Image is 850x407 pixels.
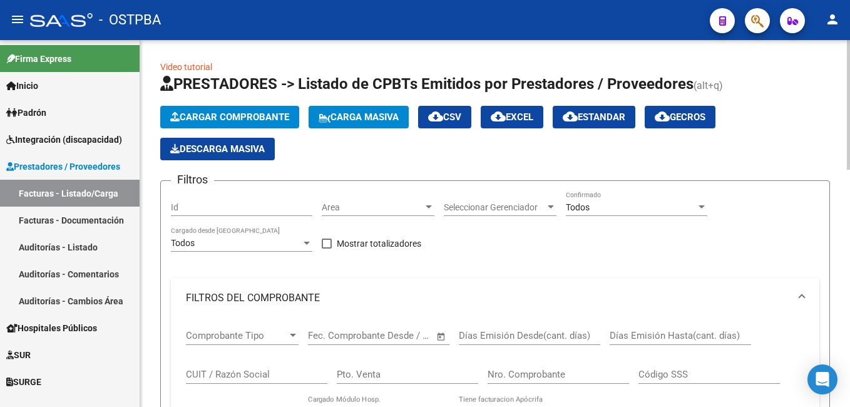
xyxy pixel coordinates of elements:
a: Video tutorial [160,62,212,72]
span: PRESTADORES -> Listado de CPBTs Emitidos por Prestadores / Proveedores [160,75,694,93]
input: Fecha fin [370,330,431,341]
span: Carga Masiva [319,111,399,123]
mat-icon: person [825,12,840,27]
span: Estandar [563,111,625,123]
button: Gecros [645,106,715,128]
span: Comprobante Tipo [186,330,287,341]
span: EXCEL [491,111,533,123]
mat-icon: cloud_download [655,109,670,124]
span: Prestadores / Proveedores [6,160,120,173]
mat-icon: cloud_download [563,109,578,124]
span: - OSTPBA [99,6,161,34]
span: Mostrar totalizadores [337,236,421,251]
span: CSV [428,111,461,123]
button: Cargar Comprobante [160,106,299,128]
button: Open calendar [434,329,449,344]
button: CSV [418,106,471,128]
span: Hospitales Públicos [6,321,97,335]
span: Todos [171,238,195,248]
span: Gecros [655,111,705,123]
span: Inicio [6,79,38,93]
span: SUR [6,348,31,362]
button: EXCEL [481,106,543,128]
span: (alt+q) [694,80,723,91]
button: Carga Masiva [309,106,409,128]
span: Descarga Masiva [170,143,265,155]
span: Padrón [6,106,46,120]
span: Area [322,202,423,213]
span: Firma Express [6,52,71,66]
span: Cargar Comprobante [170,111,289,123]
app-download-masive: Descarga masiva de comprobantes (adjuntos) [160,138,275,160]
span: Integración (discapacidad) [6,133,122,147]
mat-expansion-panel-header: FILTROS DEL COMPROBANTE [171,278,819,318]
span: Seleccionar Gerenciador [444,202,545,213]
mat-icon: cloud_download [428,109,443,124]
input: Fecha inicio [308,330,359,341]
mat-icon: cloud_download [491,109,506,124]
div: Open Intercom Messenger [807,364,837,394]
span: Todos [566,202,590,212]
h3: Filtros [171,171,214,188]
mat-icon: menu [10,12,25,27]
button: Descarga Masiva [160,138,275,160]
mat-panel-title: FILTROS DEL COMPROBANTE [186,291,789,305]
button: Estandar [553,106,635,128]
span: SURGE [6,375,41,389]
